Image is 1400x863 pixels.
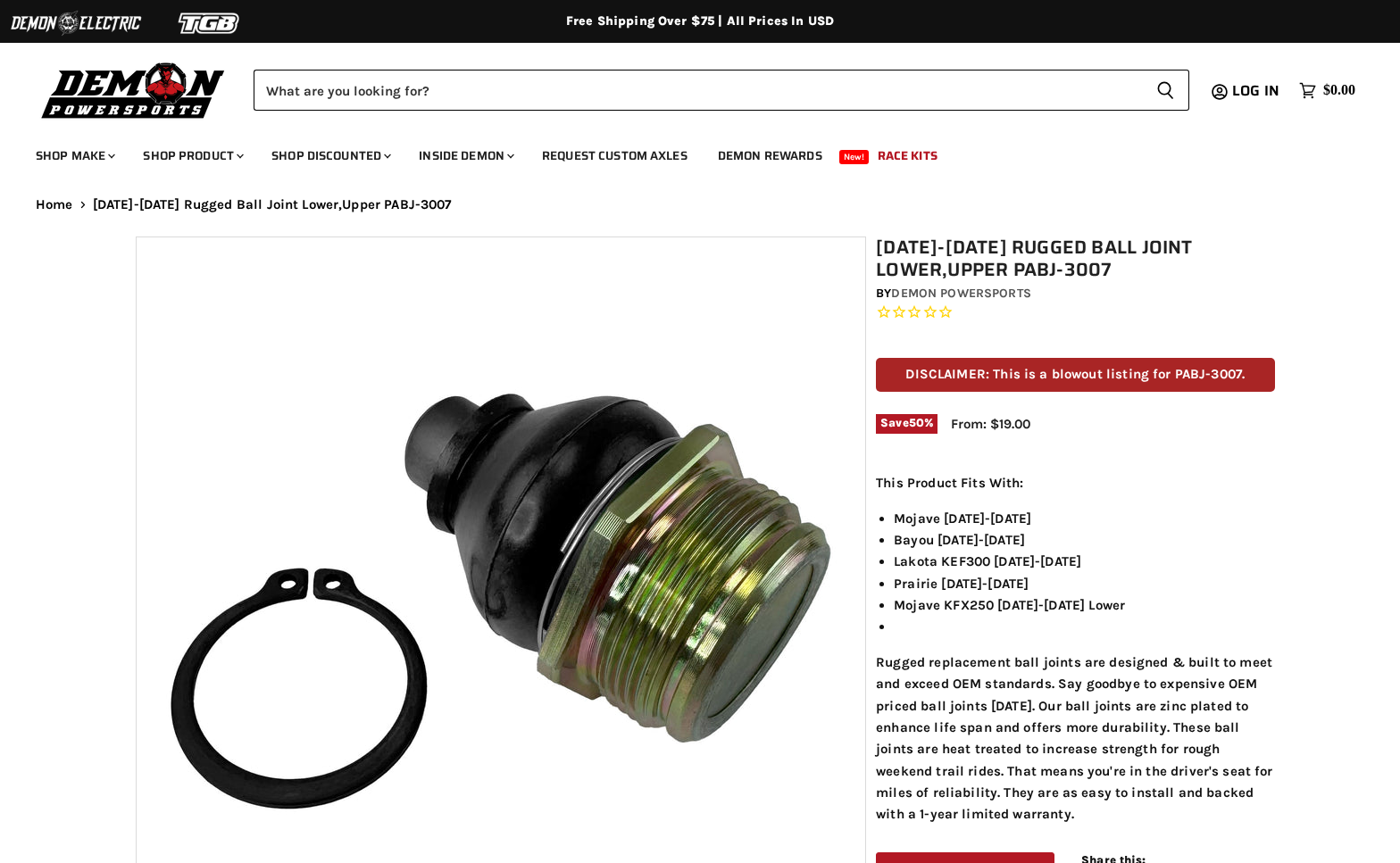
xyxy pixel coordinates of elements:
a: Request Custom Axles [529,137,701,174]
span: Save % [876,414,937,434]
span: 50 [909,416,924,429]
img: Demon Electric Logo 2 [9,6,143,40]
a: Log in [1224,83,1290,99]
a: $0.00 [1290,78,1364,104]
form: Product [254,70,1189,111]
img: Demon Powersports [36,58,231,121]
a: Demon Powersports [891,286,1030,301]
img: TGB Logo 2 [143,6,277,40]
p: This Product Fits With: [876,472,1274,494]
span: New! [839,150,870,164]
a: Race Kits [864,137,951,174]
div: by [876,284,1274,303]
span: Log in [1232,79,1279,102]
a: Inside Demon [405,137,525,174]
h1: [DATE]-[DATE] Rugged Ball Joint Lower,Upper PABJ-3007 [876,236,1274,281]
span: $0.00 [1323,82,1355,99]
a: Shop Product [129,137,254,174]
li: Mojave KFX250 [DATE]-[DATE] Lower [894,594,1274,616]
span: Rated 0.0 out of 5 stars 0 reviews [876,303,1274,322]
span: From: $19.00 [951,416,1030,432]
li: Prairie [DATE]-[DATE] [894,573,1274,594]
button: Search [1142,70,1189,111]
a: Demon Rewards [704,137,836,174]
li: Bayou [DATE]-[DATE] [894,529,1274,551]
a: Shop Discounted [258,137,402,174]
span: [DATE]-[DATE] Rugged Ball Joint Lower,Upper PABJ-3007 [93,197,452,212]
input: Search [254,70,1142,111]
li: Lakota KEF300 [DATE]-[DATE] [894,551,1274,572]
a: Home [36,197,73,212]
li: Mojave [DATE]-[DATE] [894,508,1274,529]
p: DISCLAIMER: This is a blowout listing for PABJ-3007. [876,358,1274,391]
div: Rugged replacement ball joints are designed & built to meet and exceed OEM standards. Say goodbye... [876,472,1274,826]
ul: Main menu [22,130,1351,174]
a: Shop Make [22,137,126,174]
